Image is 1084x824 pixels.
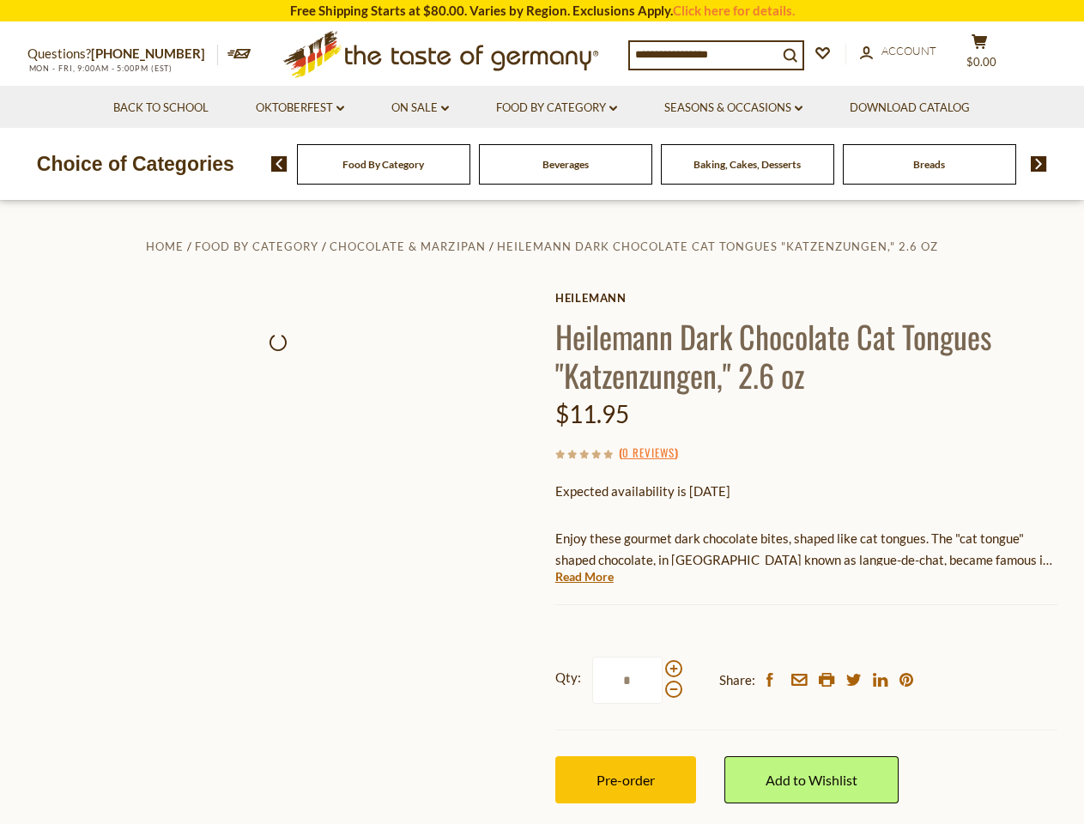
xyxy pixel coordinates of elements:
[724,756,899,803] a: Add to Wishlist
[850,99,970,118] a: Download Catalog
[597,772,655,788] span: Pre-order
[342,158,424,171] a: Food By Category
[497,239,938,253] a: Heilemann Dark Chocolate Cat Tongues "Katzenzungen," 2.6 oz
[391,99,449,118] a: On Sale
[195,239,318,253] a: Food By Category
[555,291,1057,305] a: Heilemann
[913,158,945,171] a: Breads
[27,64,173,73] span: MON - FRI, 9:00AM - 5:00PM (EST)
[91,45,205,61] a: [PHONE_NUMBER]
[555,667,581,688] strong: Qty:
[555,756,696,803] button: Pre-order
[622,444,675,463] a: 0 Reviews
[954,33,1006,76] button: $0.00
[664,99,802,118] a: Seasons & Occasions
[1031,156,1047,172] img: next arrow
[673,3,795,18] a: Click here for details.
[27,43,218,65] p: Questions?
[256,99,344,118] a: Oktoberfest
[619,444,678,461] span: ( )
[555,481,1057,502] p: Expected availability is [DATE]
[693,158,801,171] a: Baking, Cakes, Desserts
[719,669,755,691] span: Share:
[496,99,617,118] a: Food By Category
[592,657,663,704] input: Qty:
[555,528,1057,571] p: Enjoy these gourmet dark chocolate bites, shaped like cat tongues. The "cat tongue" shaped chocol...
[330,239,485,253] a: Chocolate & Marzipan
[881,44,936,58] span: Account
[146,239,184,253] a: Home
[966,55,996,69] span: $0.00
[860,42,936,61] a: Account
[271,156,288,172] img: previous arrow
[555,568,614,585] a: Read More
[555,399,629,428] span: $11.95
[555,317,1057,394] h1: Heilemann Dark Chocolate Cat Tongues "Katzenzungen," 2.6 oz
[113,99,209,118] a: Back to School
[542,158,589,171] a: Beverages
